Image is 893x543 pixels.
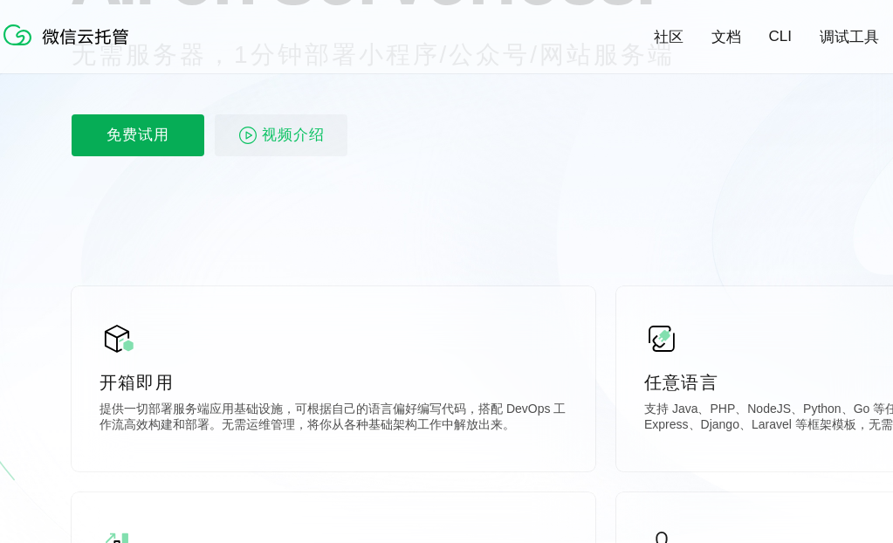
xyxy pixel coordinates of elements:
[100,370,567,395] p: 开箱即用
[769,28,792,45] a: CLI
[654,27,683,47] a: 社区
[100,402,567,436] p: 提供一切部署服务端应用基础设施，可根据自己的语言偏好编写代码，搭配 DevOps 工作流高效构建和部署。无需运维管理，将你从各种基础架构工作中解放出来。
[262,114,325,156] span: 视频介绍
[72,114,204,156] p: 免费试用
[711,27,741,47] a: 文档
[820,27,879,47] a: 调试工具
[237,125,258,146] img: video_play.svg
